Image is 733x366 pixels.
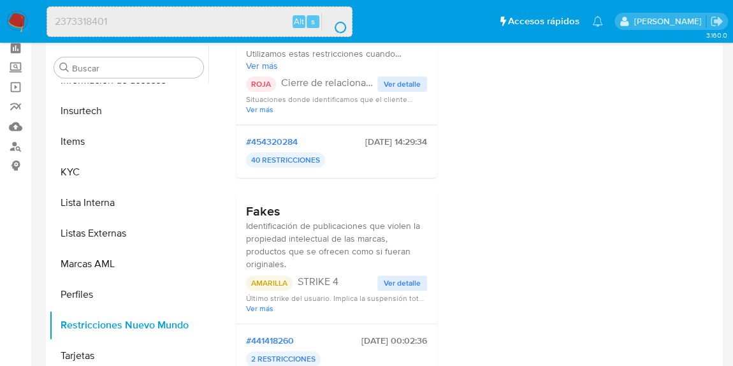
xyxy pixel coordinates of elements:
span: Accesos rápidos [508,15,579,28]
button: Restricciones Nuevo Mundo [49,310,208,340]
button: Insurtech [49,96,208,126]
button: Listas Externas [49,218,208,249]
button: Perfiles [49,279,208,310]
a: Salir [710,15,723,28]
button: Marcas AML [49,249,208,279]
p: leonardo.alvarezortiz@mercadolibre.com.co [634,15,706,27]
button: Items [49,126,208,157]
button: Buscar [59,62,69,73]
button: Lista Interna [49,187,208,218]
input: Buscar usuario o caso... [47,13,352,30]
span: Alt [294,15,304,27]
input: Buscar [72,62,198,74]
button: KYC [49,157,208,187]
span: s [311,15,315,27]
button: search-icon [321,13,347,31]
a: Notificaciones [592,16,603,27]
span: 3.160.0 [706,30,727,40]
